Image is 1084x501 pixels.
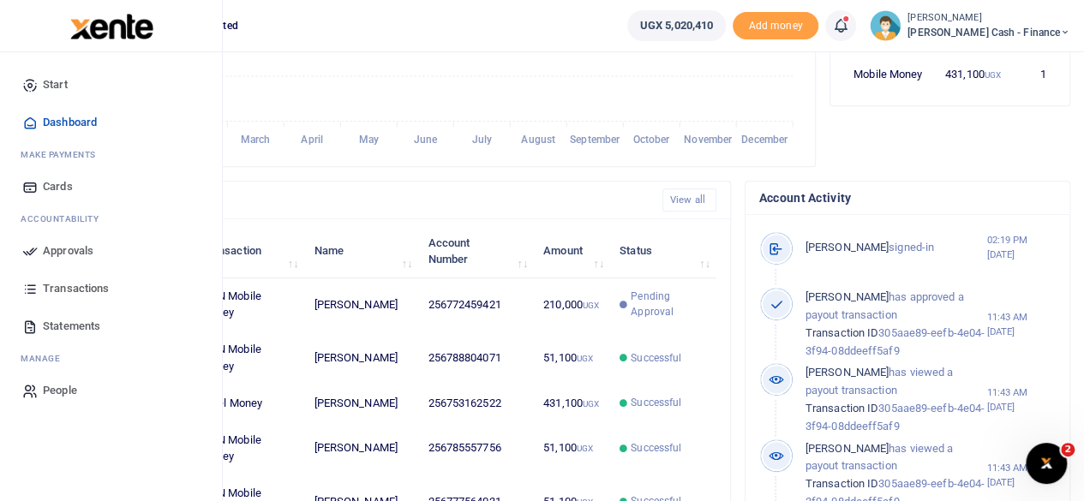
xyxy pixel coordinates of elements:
iframe: Intercom live chat [1026,443,1067,484]
img: logo-large [70,14,153,39]
span: Start [43,76,68,93]
li: Wallet ballance [620,10,733,41]
small: 02:19 PM [DATE] [986,233,1056,262]
td: 256788804071 [418,331,534,385]
span: [PERSON_NAME] [806,366,889,379]
a: Cards [14,168,208,206]
td: MTN Mobile Money [192,331,305,385]
small: 11:43 AM [DATE] [986,385,1056,415]
small: [PERSON_NAME] [907,11,1070,26]
small: UGX [985,70,1001,80]
span: Successful [631,440,681,456]
span: Transaction ID [806,477,878,490]
p: has viewed a payout transaction 305aae89-eefb-4e04-3f94-08ddeeff5af9 [806,364,987,435]
a: Statements [14,307,208,345]
td: MTN Mobile Money [192,421,305,474]
a: Transactions [14,270,208,307]
td: 1 [1010,56,1056,92]
td: Airtel Money [192,385,305,421]
span: [PERSON_NAME] [806,290,889,303]
span: Add money [733,12,818,40]
td: [PERSON_NAME] [304,385,418,421]
th: Status: activate to sort column ascending [610,224,716,277]
span: Cards [43,178,73,195]
th: Transaction: activate to sort column ascending [192,224,305,277]
span: anage [29,352,61,365]
span: 2 [1061,443,1075,456]
a: People [14,372,208,409]
span: countability [33,212,99,225]
tspan: April [301,134,323,146]
tspan: November [684,134,733,146]
small: UGX [583,399,599,409]
li: M [14,141,208,168]
tspan: June [413,134,437,146]
td: 256753162522 [418,385,534,421]
span: Successful [631,350,681,366]
span: Transaction ID [806,326,878,339]
tspan: July [471,134,491,146]
li: Toup your wallet [733,12,818,40]
h4: Recent Transactions [80,191,649,210]
a: UGX 5,020,410 [627,10,726,41]
th: Account Number: activate to sort column ascending [418,224,534,277]
p: has approved a payout transaction 305aae89-eefb-4e04-3f94-08ddeeff5af9 [806,289,987,360]
tspan: March [241,134,271,146]
small: UGX [583,301,599,310]
span: Transactions [43,280,109,297]
h4: Account Activity [759,188,1056,207]
td: 51,100 [534,331,610,385]
td: Mobile Money [844,56,934,92]
span: [PERSON_NAME] [806,442,889,455]
p: signed-in [806,239,987,257]
span: Successful [631,395,681,410]
span: People [43,382,77,399]
span: [PERSON_NAME] Cash - Finance [907,25,1070,40]
td: MTN Mobile Money [192,278,305,331]
td: [PERSON_NAME] [304,331,418,385]
td: 210,000 [534,278,610,331]
tspan: September [570,134,620,146]
a: View all [662,188,716,212]
small: 11:43 AM [DATE] [986,310,1056,339]
li: Ac [14,206,208,232]
span: Pending Approval [631,289,706,319]
a: Add money [733,18,818,31]
a: Approvals [14,232,208,270]
td: [PERSON_NAME] [304,421,418,474]
small: UGX [577,354,593,363]
tspan: May [358,134,378,146]
span: Transaction ID [806,402,878,415]
img: profile-user [870,10,901,41]
td: 51,100 [534,421,610,474]
span: Dashboard [43,114,97,131]
td: 431,100 [534,385,610,421]
a: logo-small logo-large logo-large [69,19,153,32]
a: profile-user [PERSON_NAME] [PERSON_NAME] Cash - Finance [870,10,1070,41]
li: M [14,345,208,372]
a: Start [14,66,208,104]
span: Statements [43,318,100,335]
span: ake Payments [29,148,96,161]
td: 431,100 [934,56,1010,92]
td: [PERSON_NAME] [304,278,418,331]
span: Approvals [43,242,93,259]
small: UGX [577,444,593,453]
td: 256772459421 [418,278,534,331]
th: Name: activate to sort column ascending [304,224,418,277]
tspan: August [521,134,555,146]
tspan: October [633,134,671,146]
span: UGX 5,020,410 [640,17,713,34]
span: [PERSON_NAME] [806,241,889,253]
a: Dashboard [14,104,208,141]
tspan: December [741,134,788,146]
td: 256785557756 [418,421,534,474]
th: Amount: activate to sort column ascending [534,224,610,277]
small: 11:43 AM [DATE] [986,461,1056,490]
